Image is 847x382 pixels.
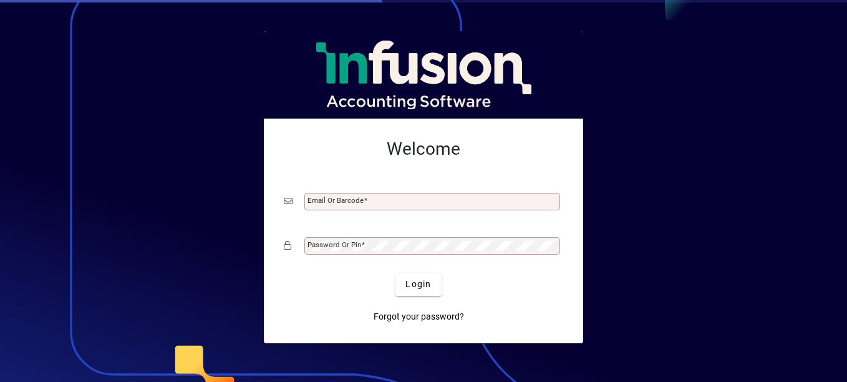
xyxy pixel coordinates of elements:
[307,196,364,205] mat-label: Email or Barcode
[405,278,431,291] span: Login
[284,139,563,160] h2: Welcome
[374,310,464,323] span: Forgot your password?
[307,240,361,249] mat-label: Password or Pin
[369,306,469,328] a: Forgot your password?
[395,273,441,296] button: Login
